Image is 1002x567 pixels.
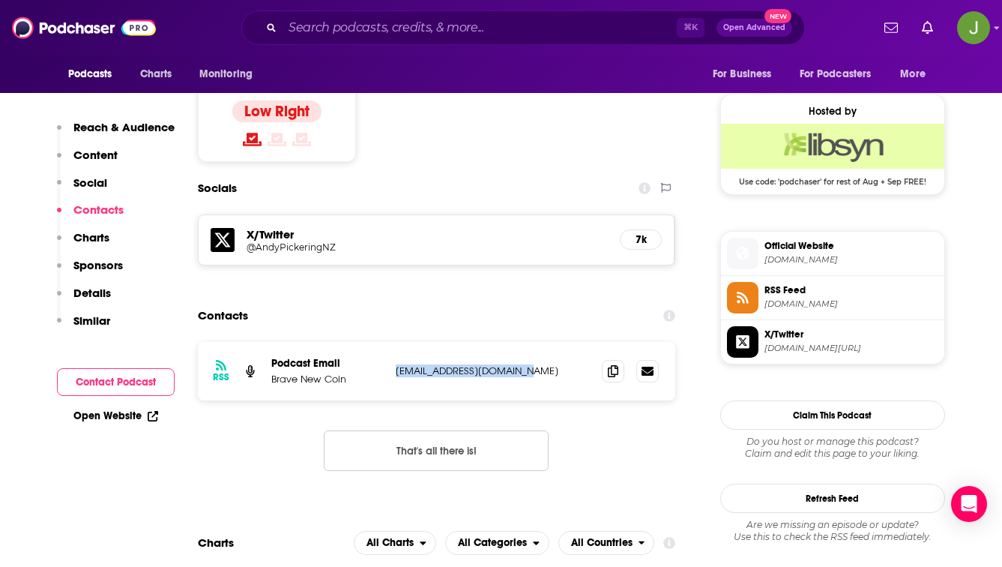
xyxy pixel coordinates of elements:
button: Similar [57,313,110,341]
span: X/Twitter [764,328,938,341]
a: RSS Feed[DOMAIN_NAME] [727,282,938,313]
button: Charts [57,230,109,258]
h2: Platforms [354,531,436,555]
div: Open Intercom Messenger [951,486,987,522]
h5: @AndyPickeringNZ [247,241,486,253]
span: Monitoring [199,64,253,85]
h2: Charts [198,535,234,550]
span: More [900,64,926,85]
p: Podcast Email [271,357,384,370]
img: Podchaser - Follow, Share and Rate Podcasts [12,13,156,42]
span: All Categories [458,538,527,548]
p: Sponsors [73,258,123,272]
button: Open AdvancedNew [716,19,792,37]
a: Show notifications dropdown [916,15,939,40]
span: ⌘ K [677,18,704,37]
a: @AndyPickeringNZ [247,241,609,253]
div: Hosted by [721,105,944,118]
span: Charts [140,64,172,85]
input: Search podcasts, credits, & more... [283,16,677,40]
h4: Low Right [244,102,310,121]
h5: X/Twitter [247,227,609,241]
span: For Business [713,64,772,85]
a: Charts [130,60,181,88]
button: Sponsors [57,258,123,286]
button: Show profile menu [957,11,990,44]
div: Search podcasts, credits, & more... [241,10,805,45]
button: open menu [354,531,436,555]
span: bravenewcoin.com [764,254,938,265]
p: Similar [73,313,110,328]
span: RSS Feed [764,283,938,297]
h3: RSS [213,371,229,383]
button: Reach & Audience [57,120,175,148]
span: Logged in as jon47193 [957,11,990,44]
h2: Categories [445,531,549,555]
span: Open Advanced [723,24,785,31]
span: Podcasts [68,64,112,85]
button: Social [57,175,107,203]
span: Do you host or manage this podcast? [720,436,945,448]
a: X/Twitter[DOMAIN_NAME][URL] [727,326,938,358]
button: open menu [702,60,791,88]
button: open menu [890,60,944,88]
button: Details [57,286,111,313]
p: Content [73,148,118,162]
img: User Profile [957,11,990,44]
p: Social [73,175,107,190]
h2: Countries [558,531,655,555]
button: open menu [445,531,549,555]
span: For Podcasters [800,64,872,85]
div: Are we missing an episode or update? Use this to check the RSS feed immediately. [720,519,945,543]
a: Show notifications dropdown [878,15,904,40]
a: Libsyn Deal: Use code: 'podchaser' for rest of Aug + Sep FREE! [721,124,944,185]
span: New [764,9,791,23]
button: Refresh Feed [720,484,945,513]
p: Contacts [73,202,124,217]
p: [EMAIL_ADDRESS][DOMAIN_NAME] [396,364,591,377]
button: open menu [58,60,132,88]
button: Nothing here. [324,430,549,471]
button: open menu [790,60,893,88]
span: twitter.com/AndyPickeringNZ [764,343,938,354]
span: All Charts [366,538,414,548]
img: Libsyn Deal: Use code: 'podchaser' for rest of Aug + Sep FREE! [721,124,944,169]
button: Contacts [57,202,124,230]
h5: 7k [633,233,649,246]
span: thecryptoconversation.libsyn.com [764,298,938,310]
span: Official Website [764,239,938,253]
button: Content [57,148,118,175]
span: All Countries [571,538,633,548]
div: Claim and edit this page to your liking. [720,436,945,460]
button: open menu [558,531,655,555]
p: Details [73,286,111,300]
a: Open Website [73,409,158,422]
p: Reach & Audience [73,120,175,134]
button: Claim This Podcast [720,400,945,430]
h2: Socials [198,174,237,202]
h2: Contacts [198,301,248,330]
button: open menu [189,60,272,88]
button: Contact Podcast [57,368,175,396]
a: Official Website[DOMAIN_NAME] [727,238,938,269]
p: Brave New Coin [271,373,384,385]
span: Use code: 'podchaser' for rest of Aug + Sep FREE! [721,169,944,187]
p: Charts [73,230,109,244]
